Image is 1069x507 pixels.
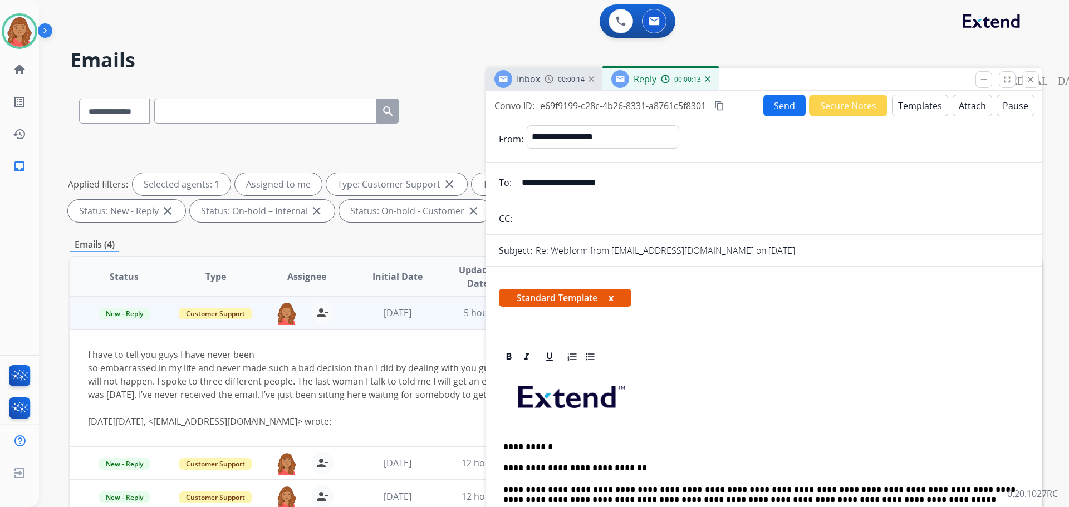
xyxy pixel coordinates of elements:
[582,348,599,365] div: Bullet List
[190,200,335,222] div: Status: On-hold – Internal
[1007,487,1058,500] p: 0.20.1027RC
[499,212,512,225] p: CC:
[161,204,174,218] mat-icon: close
[110,270,139,283] span: Status
[4,16,35,47] img: avatar
[499,132,523,146] p: From:
[494,99,534,112] p: Convo ID:
[179,308,252,319] span: Customer Support
[464,307,514,319] span: 5 hours ago
[467,204,480,218] mat-icon: close
[68,200,185,222] div: Status: New - Reply
[372,270,423,283] span: Initial Date
[13,160,26,173] mat-icon: inbox
[179,458,252,470] span: Customer Support
[326,173,467,195] div: Type: Customer Support
[276,452,298,475] img: agent-avatar
[316,306,329,319] mat-icon: person_remove
[88,361,842,428] div: so embarrassed in my life and never made such a bad decision than I did by dealing with you guys....
[953,95,992,116] button: Attach
[634,73,656,85] span: Reply
[499,289,631,307] span: Standard Template
[1026,75,1036,85] mat-icon: close
[13,95,26,109] mat-icon: list_alt
[205,270,226,283] span: Type
[609,291,614,304] button: x
[13,63,26,76] mat-icon: home
[540,100,706,112] span: e69f9199-c28c-4b26-8331-a8761c5f8301
[763,95,806,116] button: Send
[499,176,512,189] p: To:
[99,491,150,503] span: New - Reply
[381,105,395,118] mat-icon: search
[287,270,326,283] span: Assignee
[518,348,535,365] div: Italic
[499,244,532,257] p: Subject:
[13,127,26,141] mat-icon: history
[541,348,558,365] div: Underline
[517,73,540,85] span: Inbox
[809,95,887,116] button: Secure Notes
[892,95,948,116] button: Templates
[276,302,298,325] img: agent-avatar
[339,200,491,222] div: Status: On-hold - Customer
[68,178,128,191] p: Applied filters:
[179,491,252,503] span: Customer Support
[99,458,150,470] span: New - Reply
[462,457,517,469] span: 12 hours ago
[70,49,1042,71] h2: Emails
[564,348,581,365] div: Ordered List
[384,307,411,319] span: [DATE]
[714,101,724,111] mat-icon: content_copy
[472,173,617,195] div: Type: Shipping Protection
[443,178,456,191] mat-icon: close
[453,263,503,290] span: Updated Date
[133,173,231,195] div: Selected agents: 1
[674,75,701,84] span: 00:00:13
[384,457,411,469] span: [DATE]
[88,348,842,428] div: I have to tell you guys I have never been
[979,75,989,85] mat-icon: remove_[MEDICAL_DATA]
[70,238,119,252] p: Emails (4)
[558,75,585,84] span: 00:00:14
[153,415,297,427] a: [EMAIL_ADDRESS][DOMAIN_NAME]
[316,490,329,503] mat-icon: person_remove
[316,456,329,470] mat-icon: person_remove
[501,348,517,365] div: Bold
[310,204,323,218] mat-icon: close
[462,490,517,503] span: 12 hours ago
[99,308,150,319] span: New - Reply
[997,95,1034,116] button: Pause
[384,490,411,503] span: [DATE]
[1002,75,1012,85] mat-icon: fullscreen
[536,244,795,257] p: Re: Webform from [EMAIL_ADDRESS][DOMAIN_NAME] on [DATE]
[235,173,322,195] div: Assigned to me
